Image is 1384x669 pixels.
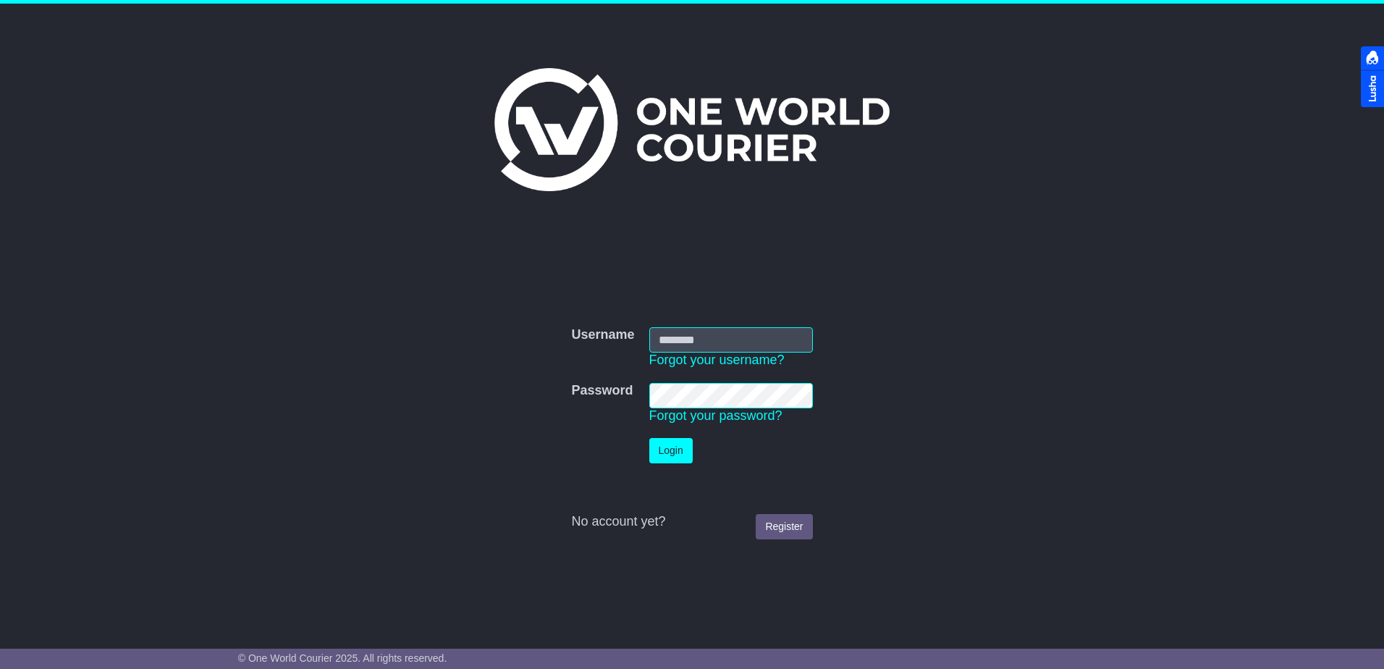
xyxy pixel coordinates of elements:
div: No account yet? [571,514,812,530]
a: Forgot your username? [649,353,785,367]
span: © One World Courier 2025. All rights reserved. [238,652,447,664]
label: Password [571,383,633,399]
button: Login [649,438,693,463]
img: One World [494,68,890,191]
label: Username [571,327,634,343]
a: Register [756,514,812,539]
a: Forgot your password? [649,408,782,423]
